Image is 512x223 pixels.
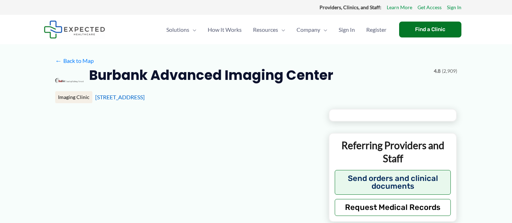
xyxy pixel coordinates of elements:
[335,170,451,195] button: Send orders and clinical documents
[166,17,189,42] span: Solutions
[335,139,451,165] p: Referring Providers and Staff
[434,66,441,76] span: 4.8
[247,17,291,42] a: ResourcesMenu Toggle
[161,17,202,42] a: SolutionsMenu Toggle
[55,57,62,64] span: ←
[366,17,386,42] span: Register
[418,3,442,12] a: Get Access
[339,17,355,42] span: Sign In
[387,3,412,12] a: Learn More
[320,17,327,42] span: Menu Toggle
[361,17,392,42] a: Register
[55,91,92,103] div: Imaging Clinic
[399,22,461,37] a: Find a Clinic
[297,17,320,42] span: Company
[253,17,278,42] span: Resources
[95,94,145,100] a: [STREET_ADDRESS]
[208,17,242,42] span: How It Works
[189,17,196,42] span: Menu Toggle
[447,3,461,12] a: Sign In
[55,55,94,66] a: ←Back to Map
[320,4,381,10] strong: Providers, Clinics, and Staff:
[278,17,285,42] span: Menu Toggle
[442,66,457,76] span: (2,909)
[202,17,247,42] a: How It Works
[333,17,361,42] a: Sign In
[291,17,333,42] a: CompanyMenu Toggle
[161,17,392,42] nav: Primary Site Navigation
[335,199,451,216] button: Request Medical Records
[44,20,105,39] img: Expected Healthcare Logo - side, dark font, small
[89,66,333,84] h2: Burbank Advanced Imaging Center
